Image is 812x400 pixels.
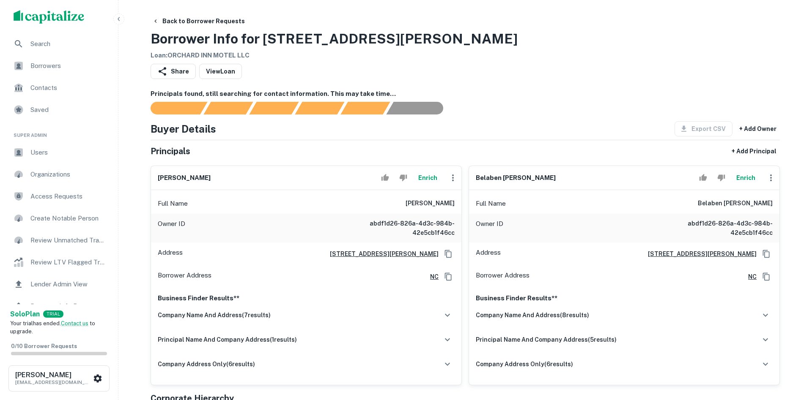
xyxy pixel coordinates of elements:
span: Saved [30,105,106,115]
button: Accept [696,169,710,186]
a: [STREET_ADDRESS][PERSON_NAME] [641,249,757,259]
p: Business Finder Results** [158,293,455,303]
a: NC [423,272,439,281]
p: Borrower Address [158,270,211,283]
a: [STREET_ADDRESS][PERSON_NAME] [323,249,439,259]
span: Borrower Info Requests [30,301,106,311]
h6: principal name and company address ( 5 results) [476,335,617,344]
span: Lender Admin View [30,279,106,289]
p: Borrower Address [476,270,529,283]
span: Access Requests [30,191,106,201]
div: TRIAL [43,310,63,318]
a: Saved [7,100,111,120]
div: AI fulfillment process complete. [387,102,453,114]
button: Enrich [732,169,759,186]
p: Owner ID [476,219,503,237]
span: Users [30,147,106,158]
a: Users [7,142,111,163]
a: NC [741,272,757,281]
a: SoloPlan [10,309,40,319]
h6: abdf1d26-826a-4d3c-984b-42e5cb1f46cc [671,219,773,237]
div: Principals found, still searching for contact information. This may take time... [340,102,390,114]
strong: Solo Plan [10,310,40,318]
button: Accept [378,169,392,186]
span: Your trial has ended. to upgrade. [10,320,95,335]
button: Reject [714,169,729,186]
a: ViewLoan [199,64,242,79]
h6: belaben [PERSON_NAME] [476,173,556,183]
a: Lender Admin View [7,274,111,294]
span: 0 / 10 Borrower Requests [11,343,77,349]
h6: company address only ( 6 results) [476,359,573,369]
p: Full Name [476,199,506,209]
button: Back to Borrower Requests [149,14,248,29]
a: Borrower Info Requests [7,296,111,316]
a: Access Requests [7,186,111,207]
h6: [PERSON_NAME] [15,372,91,378]
p: Address [476,248,501,260]
button: Copy Address [760,270,773,283]
h6: company address only ( 6 results) [158,359,255,369]
h3: Borrower Info for [STREET_ADDRESS][PERSON_NAME] [151,29,518,49]
button: Share [151,64,196,79]
div: Principals found, AI now looking for contact information... [295,102,344,114]
p: Owner ID [158,219,185,237]
h6: principal name and company address ( 1 results) [158,335,297,344]
a: Contact us [61,320,88,327]
button: Reject [396,169,411,186]
a: Organizations [7,164,111,185]
span: Create Notable Person [30,213,106,223]
span: Review LTV Flagged Transactions [30,257,106,267]
a: Review Unmatched Transactions [7,230,111,250]
span: Search [30,39,106,49]
a: Search [7,34,111,54]
h6: Principals found, still searching for contact information. This may take time... [151,89,780,99]
button: Copy Address [442,270,455,283]
span: Review Unmatched Transactions [30,235,106,245]
button: + Add Owner [736,121,780,136]
h6: company name and address ( 8 results) [476,310,589,320]
div: Your request is received and processing... [203,102,253,114]
button: Copy Address [760,248,773,260]
div: Sending borrower request to AI... [140,102,204,114]
a: Review LTV Flagged Transactions [7,252,111,272]
h5: Principals [151,145,190,158]
p: Business Finder Results** [476,293,773,303]
h4: Buyer Details [151,121,216,136]
button: Copy Address [442,248,455,260]
h6: [PERSON_NAME] [158,173,211,183]
p: Address [158,248,183,260]
a: Borrowers [7,56,111,76]
h6: company name and address ( 7 results) [158,310,271,320]
span: Organizations [30,169,106,180]
h6: belaben [PERSON_NAME] [698,199,773,209]
h6: abdf1d26-826a-4d3c-984b-42e5cb1f46cc [353,219,455,237]
button: + Add Principal [728,144,780,159]
li: Super Admin [7,122,111,142]
span: Borrowers [30,61,106,71]
span: Contacts [30,83,106,93]
iframe: Chat Widget [770,332,812,373]
img: capitalize-logo.png [14,10,85,24]
a: Create Notable Person [7,208,111,229]
h6: Loan : ORCHARD INN MOTEL LLC [151,51,518,60]
a: Contacts [7,78,111,98]
button: [PERSON_NAME][EMAIL_ADDRESS][DOMAIN_NAME] [8,365,110,392]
